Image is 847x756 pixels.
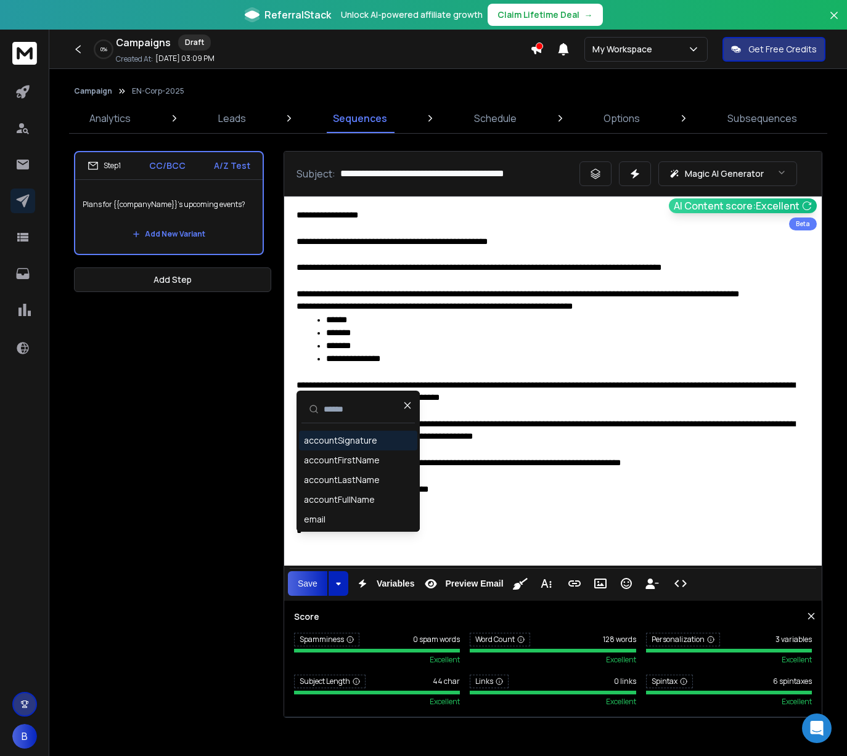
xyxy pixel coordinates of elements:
div: Draft [178,35,211,51]
button: Variables [351,571,417,596]
span: Personalization [646,633,720,646]
button: B [12,724,37,749]
span: Spamminess [294,633,359,646]
button: Claim Lifetime Deal→ [488,4,603,26]
p: Subject: [297,166,335,181]
div: Open Intercom Messenger [802,713,832,743]
span: Spintax [646,675,693,688]
a: Schedule [467,104,524,133]
span: 128 words [603,635,636,644]
p: Get Free Credits [748,43,817,55]
p: CC/BCC [149,160,186,172]
button: Save [288,571,327,596]
button: AI Content score:Excellent [669,198,817,213]
p: Plans for {{companyName}}'s upcoming events? [83,187,255,222]
span: Preview Email [443,579,505,589]
span: Word Count [470,633,530,646]
a: Subsequences [720,104,804,133]
p: Sequences [333,111,387,126]
div: email [304,513,325,526]
li: Step1CC/BCCA/Z TestPlans for {{companyName}}'s upcoming events?Add New Variant [74,151,264,255]
p: Options [604,111,640,126]
p: [DATE] 03:09 PM [155,54,215,63]
a: Leads [211,104,253,133]
div: accountFullName [304,494,375,506]
p: Created At: [116,54,153,64]
p: My Workspace [592,43,657,55]
span: ReferralStack [264,7,331,22]
h3: Score [294,611,812,623]
div: accountFirstName [304,454,380,466]
button: Preview Email [419,571,505,596]
button: Add New Variant [123,222,215,246]
div: Step 1 [88,160,121,171]
span: excellent [782,655,812,665]
button: Close banner [826,7,842,37]
p: 0 % [100,46,107,53]
p: Schedule [474,111,517,126]
div: Beta [789,217,817,230]
div: accountLastName [304,474,380,486]
span: 0 spam words [413,635,460,644]
span: Subject Length [294,675,366,688]
span: excellent [606,655,636,665]
button: Magic AI Generator [658,161,797,186]
div: accountSignature [304,434,377,447]
a: Options [596,104,647,133]
span: excellent [430,697,460,707]
p: Analytics [89,111,131,126]
span: 3 variables [775,635,812,644]
button: Add Step [74,267,271,292]
span: Links [470,675,509,688]
span: 6 spintaxes [773,677,812,686]
h1: Campaigns [116,35,171,50]
span: 0 links [614,677,636,686]
button: Campaign [74,86,112,96]
span: excellent [606,697,636,707]
p: Subsequences [727,111,797,126]
p: A/Z Test [214,160,250,172]
a: Analytics [82,104,138,133]
p: Leads [218,111,246,126]
span: excellent [782,697,812,707]
p: Magic AI Generator [685,168,764,180]
span: 44 char [433,677,460,686]
p: EN-Corp-2025 [132,86,184,96]
a: Sequences [325,104,395,133]
span: excellent [430,655,460,665]
span: Variables [374,579,417,589]
p: Unlock AI-powered affiliate growth [341,9,483,21]
button: Get Free Credits [722,37,825,62]
span: → [584,9,593,21]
